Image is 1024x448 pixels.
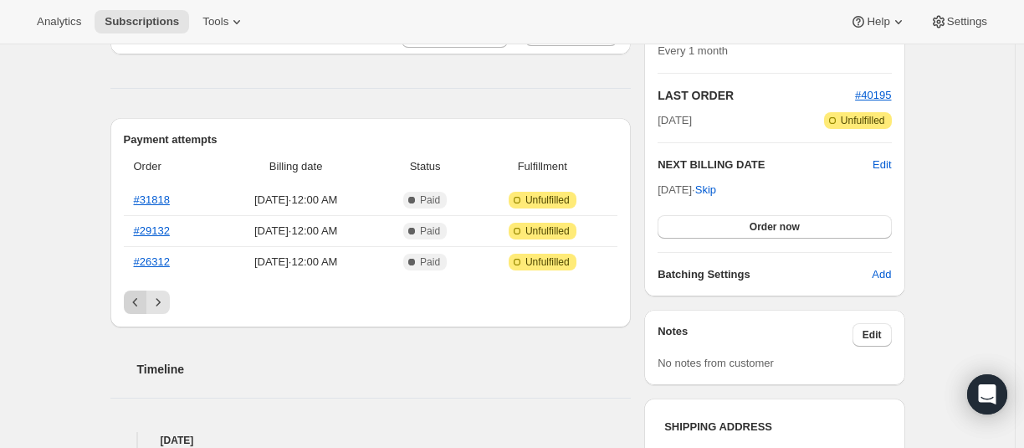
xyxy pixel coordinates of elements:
[867,15,889,28] span: Help
[219,158,373,175] span: Billing date
[105,15,179,28] span: Subscriptions
[841,114,885,127] span: Unfulfilled
[124,131,618,148] h2: Payment attempts
[124,291,147,314] button: Previous
[873,157,891,173] button: Edit
[219,192,373,209] span: [DATE] · 12:00 AM
[124,148,214,185] th: Order
[967,374,1007,415] div: Open Intercom Messenger
[947,15,987,28] span: Settings
[37,15,81,28] span: Analytics
[855,87,891,104] button: #40195
[420,255,440,269] span: Paid
[134,224,170,237] a: #29132
[658,357,774,369] span: No notes from customer
[658,112,692,129] span: [DATE]
[840,10,916,33] button: Help
[852,323,892,347] button: Edit
[477,158,607,175] span: Fulfillment
[383,158,468,175] span: Status
[525,255,570,269] span: Unfulfilled
[750,220,800,234] span: Order now
[202,15,228,28] span: Tools
[664,419,884,435] h3: SHIPPING ADDRESS
[658,44,728,57] span: Every 1 month
[855,89,891,101] a: #40195
[658,157,873,173] h2: NEXT BILLING DATE
[658,266,872,283] h6: Batching Settings
[137,361,632,378] h2: Timeline
[920,10,997,33] button: Settings
[658,323,852,347] h3: Notes
[146,291,170,314] button: Next
[658,183,716,196] span: [DATE] ·
[124,291,618,314] nav: Pagination
[420,224,440,238] span: Paid
[695,182,716,198] span: Skip
[872,266,891,283] span: Add
[863,328,882,342] span: Edit
[862,261,901,288] button: Add
[27,10,91,33] button: Analytics
[525,193,570,207] span: Unfulfilled
[420,193,440,207] span: Paid
[134,255,170,268] a: #26312
[219,223,373,239] span: [DATE] · 12:00 AM
[192,10,255,33] button: Tools
[525,224,570,238] span: Unfulfilled
[685,177,726,203] button: Skip
[134,193,170,206] a: #31818
[219,254,373,270] span: [DATE] · 12:00 AM
[95,10,189,33] button: Subscriptions
[658,215,891,239] button: Order now
[658,87,855,104] h2: LAST ORDER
